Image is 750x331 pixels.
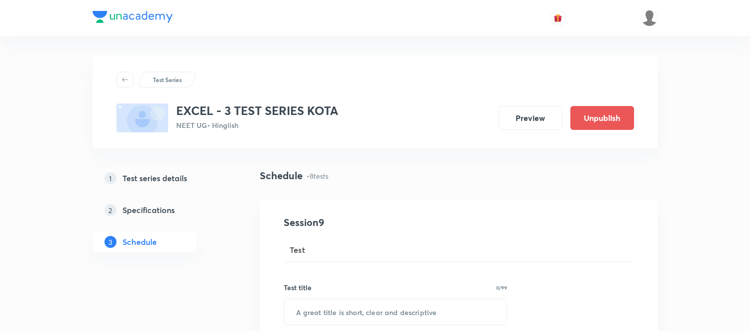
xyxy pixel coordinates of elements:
img: Company Logo [93,11,173,23]
h4: Session 9 [284,215,465,230]
p: 1 [105,172,116,184]
span: Test [290,244,306,256]
button: Preview [499,106,562,130]
p: Test Series [153,75,182,84]
h4: Schedule [260,168,303,183]
button: Unpublish [570,106,634,130]
input: A great title is short, clear and descriptive [284,299,507,325]
button: avatar [550,10,566,26]
a: 1Test series details [93,168,228,188]
img: manish [641,9,658,26]
h3: EXCEL - 3 TEST SERIES KOTA [176,104,338,118]
h5: Schedule [122,236,157,248]
h5: Test series details [122,172,187,184]
h5: Specifications [122,204,175,216]
p: • 8 tests [307,171,328,181]
p: 2 [105,204,116,216]
a: Company Logo [93,11,173,25]
a: 2Specifications [93,200,228,220]
img: fallback-thumbnail.png [116,104,168,132]
img: avatar [553,13,562,22]
p: 0/99 [496,285,507,290]
p: NEET UG • Hinglish [176,120,338,130]
p: 3 [105,236,116,248]
h6: Test title [284,282,312,293]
